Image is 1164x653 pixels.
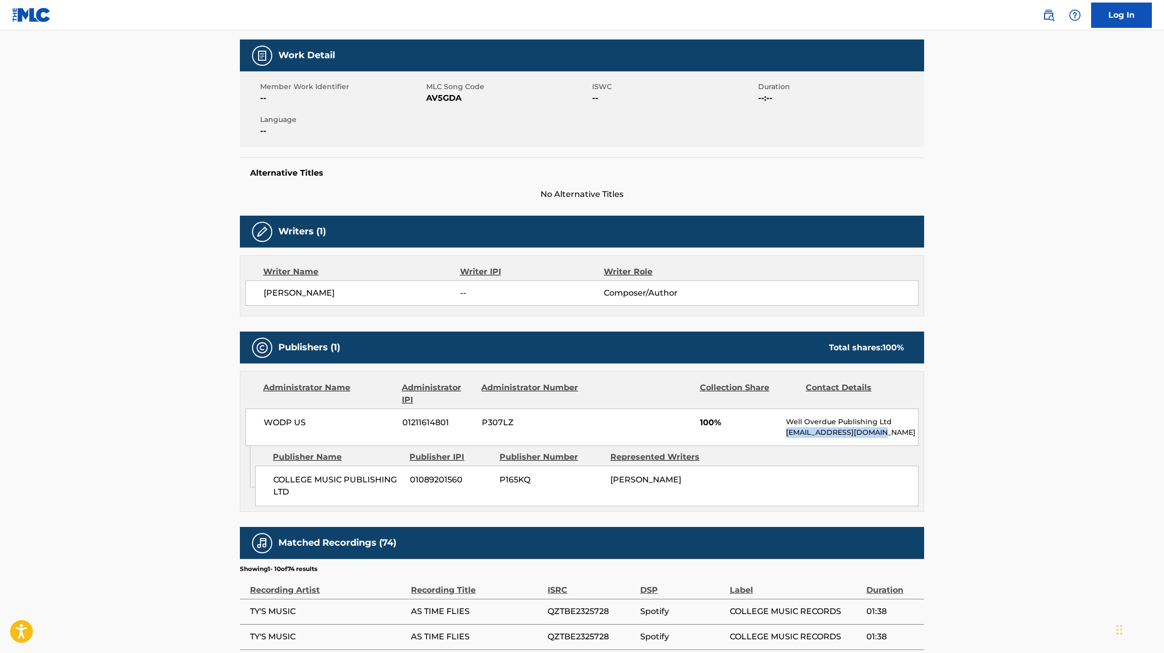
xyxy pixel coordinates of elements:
span: 01:38 [866,605,919,618]
span: AS TIME FLIES [411,605,543,618]
span: 01211614801 [402,417,474,429]
div: DSP [640,574,725,596]
span: Language [260,114,424,125]
img: Matched Recordings [256,537,268,549]
div: Help [1065,5,1085,25]
span: 01:38 [866,631,919,643]
img: help [1069,9,1081,21]
span: Spotify [640,605,725,618]
h5: Alternative Titles [250,168,914,178]
span: WODP US [264,417,395,429]
span: COLLEGE MUSIC RECORDS [730,631,861,643]
div: Recording Title [411,574,543,596]
span: TY'S MUSIC [250,631,406,643]
div: Administrator Number [481,382,579,406]
span: --:-- [758,92,922,104]
span: AV5GDA [426,92,590,104]
h5: Work Detail [278,50,335,61]
div: Administrator Name [263,382,394,406]
span: ISWC [592,81,756,92]
p: Well Overdue Publishing Ltd [786,417,918,427]
div: Publisher IPI [409,451,492,463]
h5: Matched Recordings (74) [278,537,396,549]
div: Duration [866,574,919,596]
span: No Alternative Titles [240,188,924,200]
span: COLLEGE MUSIC PUBLISHING LTD [273,474,402,498]
div: Writer Role [604,266,735,278]
p: [EMAIL_ADDRESS][DOMAIN_NAME] [786,427,918,438]
div: Collection Share [700,382,798,406]
span: Duration [758,81,922,92]
div: Publisher Name [273,451,402,463]
span: COLLEGE MUSIC RECORDS [730,605,861,618]
span: -- [592,92,756,104]
span: P165KQ [500,474,603,486]
span: -- [260,125,424,137]
span: MLC Song Code [426,81,590,92]
h5: Writers (1) [278,226,326,237]
div: Administrator IPI [402,382,474,406]
p: Showing 1 - 10 of 74 results [240,564,317,574]
div: Writer IPI [460,266,604,278]
span: QZTBE2325728 [548,631,635,643]
img: search [1043,9,1055,21]
div: Drag [1116,615,1123,645]
span: AS TIME FLIES [411,631,543,643]
span: QZTBE2325728 [548,605,635,618]
a: Log In [1091,3,1152,28]
img: Work Detail [256,50,268,62]
span: TY'S MUSIC [250,605,406,618]
h5: Publishers (1) [278,342,340,353]
img: Writers [256,226,268,238]
span: -- [460,287,604,299]
span: P307LZ [482,417,580,429]
span: Composer/Author [604,287,735,299]
img: Publishers [256,342,268,354]
span: 100 % [883,343,904,352]
div: Writer Name [263,266,460,278]
div: Label [730,574,861,596]
div: ISRC [548,574,635,596]
span: -- [260,92,424,104]
span: Spotify [640,631,725,643]
span: Member Work Identifier [260,81,424,92]
span: [PERSON_NAME] [264,287,460,299]
div: Represented Writers [610,451,714,463]
div: Total shares: [829,342,904,354]
span: [PERSON_NAME] [610,475,681,484]
div: Recording Artist [250,574,406,596]
span: 01089201560 [410,474,492,486]
span: 100% [700,417,778,429]
img: MLC Logo [12,8,51,22]
div: Contact Details [806,382,904,406]
iframe: Chat Widget [1113,604,1164,653]
div: Publisher Number [500,451,603,463]
a: Public Search [1038,5,1059,25]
